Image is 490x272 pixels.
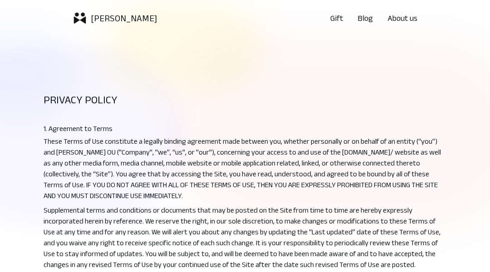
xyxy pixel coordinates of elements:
[358,12,373,24] a: Blog
[44,87,446,112] h1: Privacy Policy
[73,11,87,25] img: logoicon
[387,12,417,24] a: About us
[330,12,343,24] a: Gift
[44,136,446,201] p: These Terms of Use constitute a legally binding agreement made between you, whether personally or...
[73,11,157,25] a: logoicon[PERSON_NAME]
[44,112,446,134] p: 1. Agreement to Terms
[91,12,157,24] p: [PERSON_NAME]
[44,205,446,270] p: Supplemental terms and conditions or documents that may be posted on the Site from time to time a...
